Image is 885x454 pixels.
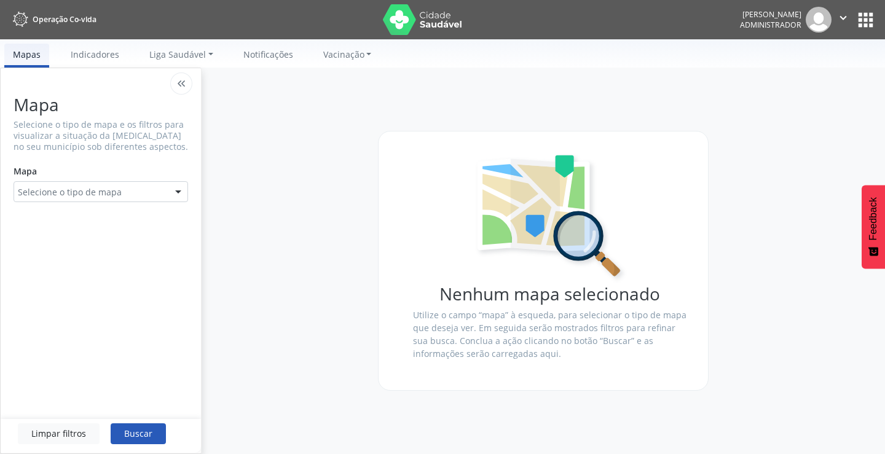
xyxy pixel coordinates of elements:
[806,7,832,33] img: img
[111,423,166,444] button: Buscar
[18,423,100,444] button: Limpar filtros
[323,49,364,60] span: Vacinação
[315,44,380,65] a: Vacinação
[141,44,222,65] a: Liga Saudável
[471,153,628,284] img: search-map.svg
[855,9,876,31] button: apps
[149,49,206,60] span: Liga Saudável
[14,95,188,115] h1: Mapa
[14,161,37,182] label: Mapa
[868,197,879,240] span: Feedback
[413,308,686,360] p: Utilize o campo “mapa” à esqueda, para selecionar o tipo de mapa que deseja ver. Em seguida serão...
[4,44,49,68] a: Mapas
[862,185,885,268] button: Feedback - Mostrar pesquisa
[836,11,850,25] i: 
[832,7,855,33] button: 
[33,14,96,25] span: Operação Co-vida
[18,186,122,198] span: Selecione o tipo de mapa
[740,9,801,20] div: [PERSON_NAME]
[740,20,801,30] span: Administrador
[413,284,686,304] h1: Nenhum mapa selecionado
[9,9,96,29] a: Operação Co-vida
[14,119,188,152] p: Selecione o tipo de mapa e os filtros para visualizar a situação da [MEDICAL_DATA] no seu municíp...
[62,44,128,65] a: Indicadores
[235,44,302,65] a: Notificações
